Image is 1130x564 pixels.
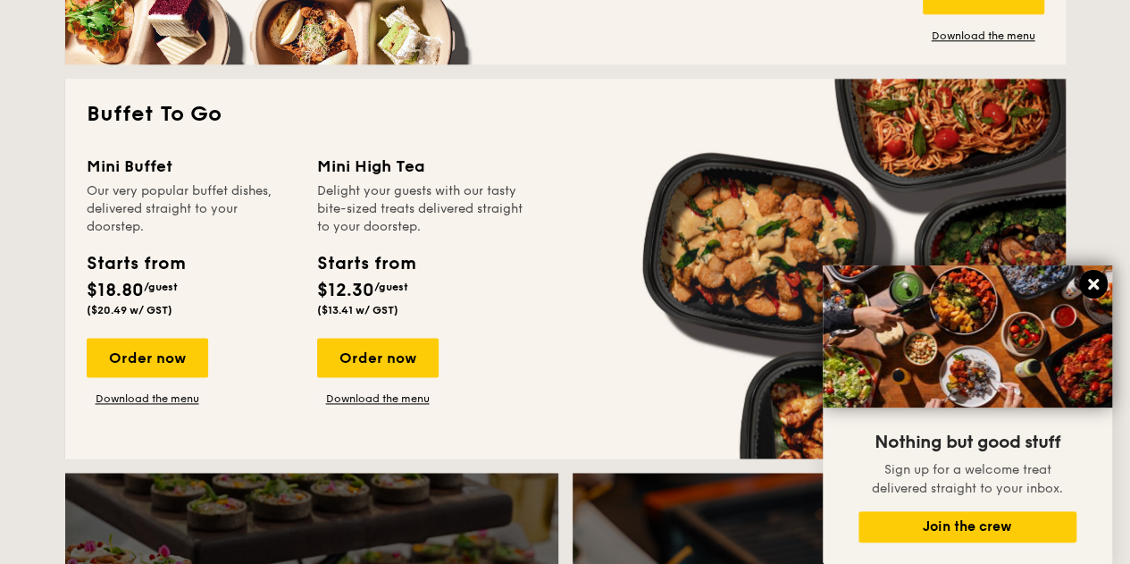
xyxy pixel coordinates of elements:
[87,250,184,277] div: Starts from
[923,29,1044,43] a: Download the menu
[317,280,374,301] span: $12.30
[87,182,296,236] div: Our very popular buffet dishes, delivered straight to your doorstep.
[875,432,1060,453] span: Nothing but good stuff
[1079,270,1108,299] button: Close
[87,391,208,406] a: Download the menu
[87,338,208,377] div: Order now
[872,462,1063,496] span: Sign up for a welcome treat delivered straight to your inbox.
[317,304,398,316] span: ($13.41 w/ GST)
[317,154,526,179] div: Mini High Tea
[317,182,526,236] div: Delight your guests with our tasty bite-sized treats delivered straight to your doorstep.
[317,338,439,377] div: Order now
[144,281,178,293] span: /guest
[317,250,414,277] div: Starts from
[858,511,1076,543] button: Join the crew
[87,100,1044,129] h2: Buffet To Go
[87,154,296,179] div: Mini Buffet
[87,304,172,316] span: ($20.49 w/ GST)
[374,281,408,293] span: /guest
[87,280,144,301] span: $18.80
[317,391,439,406] a: Download the menu
[823,265,1112,408] img: DSC07876-Edit02-Large.jpeg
